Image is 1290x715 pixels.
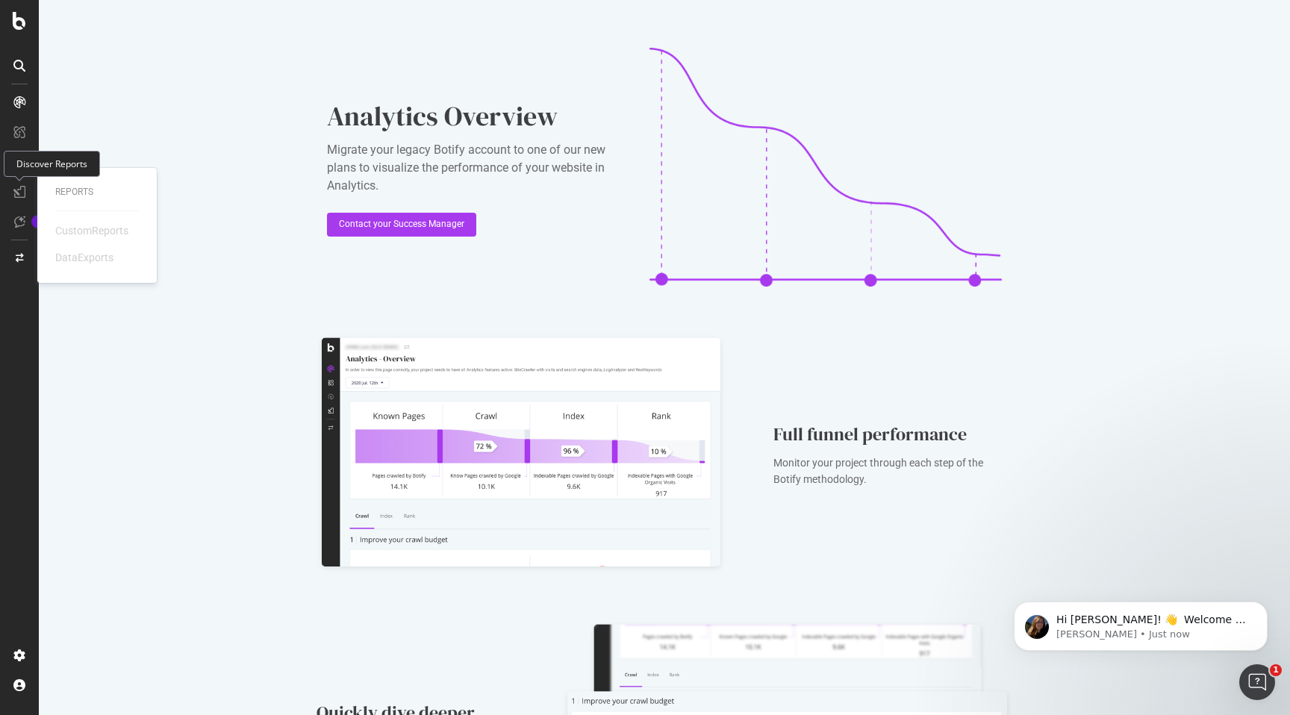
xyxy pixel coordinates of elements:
[991,570,1290,675] iframe: Intercom notifications message
[773,455,1012,487] div: Monitor your project through each step of the Botify methodology.
[327,98,626,135] div: Analytics Overview
[55,223,128,238] div: CustomReports
[4,151,100,177] div: Discover Reports
[1270,664,1282,676] span: 1
[317,334,726,573] img: DQFIzTE5.png
[31,215,45,228] div: Tooltip anchor
[55,186,139,199] div: Reports
[339,218,464,231] div: Contact your Success Manager
[55,250,113,265] div: DataExports
[649,48,1002,287] img: CaL_T18e.png
[327,213,476,237] button: Contact your Success Manager
[327,141,626,195] div: Migrate your legacy Botify account to one of our new plans to visualize the performance of your w...
[1239,664,1275,700] iframe: Intercom live chat
[773,420,1012,449] div: Full funnel performance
